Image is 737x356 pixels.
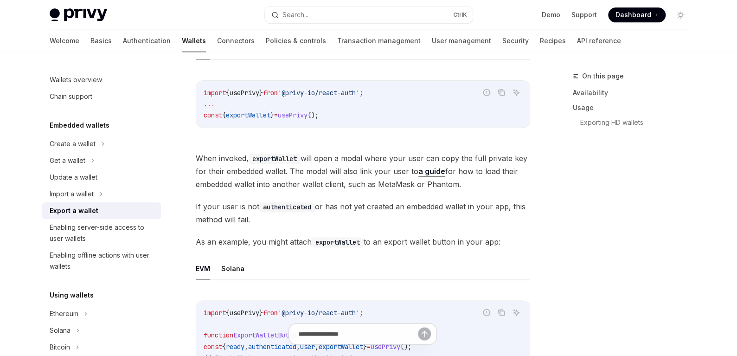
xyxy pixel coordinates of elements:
[42,169,161,186] a: Update a wallet
[42,202,161,219] a: Export a wallet
[50,308,78,319] div: Ethereum
[259,202,315,212] code: authenticated
[495,86,507,98] button: Copy the contents from the code block
[50,222,155,244] div: Enabling server-side access to user wallets
[263,309,278,317] span: from
[510,86,522,98] button: Ask AI
[259,89,263,97] span: }
[50,120,109,131] h5: Embedded wallets
[50,188,94,200] div: Import a wallet
[418,328,431,341] button: Send message
[50,250,155,272] div: Enabling offline actions with user wallets
[50,8,107,21] img: light logo
[282,9,308,20] div: Search...
[42,88,161,105] a: Chain support
[359,309,363,317] span: ;
[42,219,161,247] a: Enabling server-side access to user wallets
[50,290,94,301] h5: Using wallets
[196,152,530,191] span: When invoked, will open a modal where your user can copy the full private key for their embedded ...
[249,154,301,164] code: exportWallet
[226,89,230,97] span: {
[222,111,226,119] span: {
[263,89,278,97] span: from
[540,30,566,52] a: Recipes
[226,309,230,317] span: {
[42,71,161,88] a: Wallets overview
[308,111,319,119] span: ();
[204,100,215,108] span: ...
[274,111,278,119] span: =
[50,91,92,102] div: Chain support
[90,30,112,52] a: Basics
[265,6,473,23] button: Search...CtrlK
[573,85,695,100] a: Availability
[50,138,96,149] div: Create a wallet
[50,172,97,183] div: Update a wallet
[418,167,445,176] a: a guide
[278,309,359,317] span: '@privy-io/react-auth'
[196,235,530,248] span: As an example, you might attach to an export wallet button in your app:
[221,258,244,279] button: Solana
[608,7,666,22] a: Dashboard
[359,89,363,97] span: ;
[495,306,507,318] button: Copy the contents from the code block
[50,155,85,166] div: Get a wallet
[337,30,421,52] a: Transaction management
[217,30,255,52] a: Connectors
[573,100,695,115] a: Usage
[571,10,597,19] a: Support
[259,309,263,317] span: }
[204,89,226,97] span: import
[204,309,226,317] span: import
[432,30,491,52] a: User management
[50,205,98,216] div: Export a wallet
[42,247,161,275] a: Enabling offline actions with user wallets
[196,258,210,279] button: EVM
[580,115,695,130] a: Exporting HD wallets
[510,306,522,318] button: Ask AI
[204,111,222,119] span: const
[182,30,206,52] a: Wallets
[615,10,651,19] span: Dashboard
[542,10,560,19] a: Demo
[278,111,308,119] span: usePrivy
[312,237,364,247] code: exportWallet
[270,111,274,119] span: }
[50,342,70,353] div: Bitcoin
[123,30,171,52] a: Authentication
[582,71,624,82] span: On this page
[481,86,493,98] button: Report incorrect code
[673,7,688,22] button: Toggle dark mode
[278,89,359,97] span: '@privy-io/react-auth'
[453,11,467,19] span: Ctrl K
[50,30,79,52] a: Welcome
[196,200,530,226] span: If your user is not or has not yet created an embedded wallet in your app, this method will fail.
[230,89,259,97] span: usePrivy
[50,74,102,85] div: Wallets overview
[502,30,529,52] a: Security
[266,30,326,52] a: Policies & controls
[50,325,70,336] div: Solana
[230,309,259,317] span: usePrivy
[481,306,493,318] button: Report incorrect code
[226,111,270,119] span: exportWallet
[577,30,621,52] a: API reference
